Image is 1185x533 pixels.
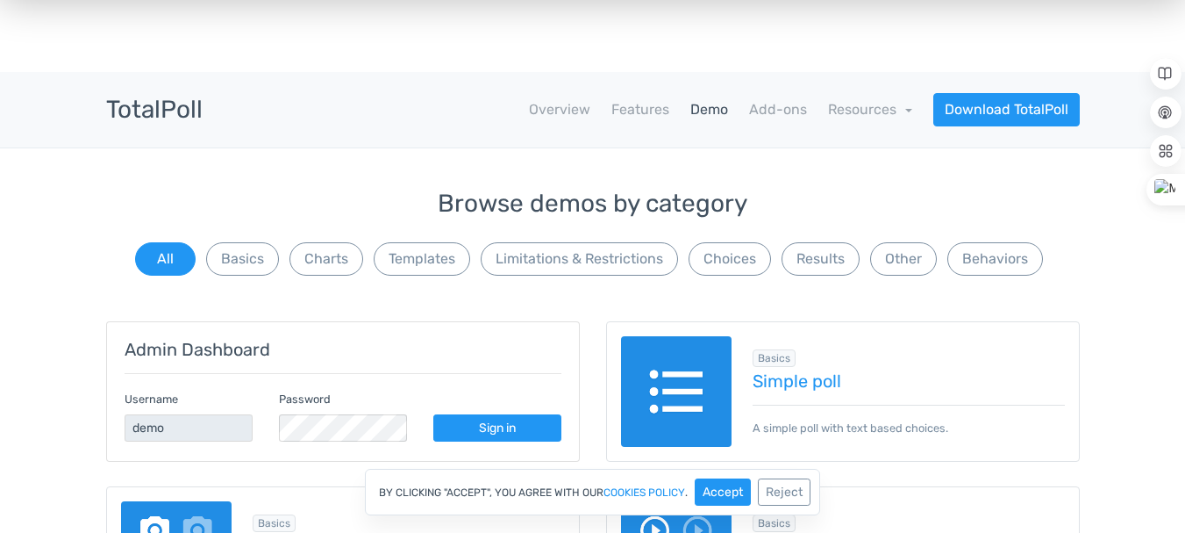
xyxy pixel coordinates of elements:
[947,242,1043,276] button: Behaviors
[106,191,1080,218] h3: Browse demos by category
[125,391,178,407] label: Username
[753,405,1065,436] p: A simple poll with text based choices.
[529,99,590,120] a: Overview
[365,469,820,515] div: By clicking "Accept", you agree with our .
[253,515,296,532] span: Browse all in Basics
[828,101,912,118] a: Resources
[690,99,728,120] a: Demo
[289,242,363,276] button: Charts
[695,479,751,506] button: Accept
[753,349,796,367] span: Browse all in Basics
[206,242,279,276] button: Basics
[758,479,810,506] button: Reject
[753,515,796,532] span: Browse all in Basics
[933,93,1080,126] a: Download TotalPoll
[621,336,732,448] img: text-poll.png.webp
[125,340,561,359] h5: Admin Dashboard
[279,391,331,407] label: Password
[749,99,807,120] a: Add-ons
[782,242,860,276] button: Results
[689,242,771,276] button: Choices
[611,99,669,120] a: Features
[106,97,203,124] h3: TotalPoll
[135,242,196,276] button: All
[603,487,685,498] a: cookies policy
[374,242,470,276] button: Templates
[481,242,678,276] button: Limitations & Restrictions
[433,414,561,442] a: Sign in
[753,371,1065,391] a: Simple poll
[870,242,937,276] button: Other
